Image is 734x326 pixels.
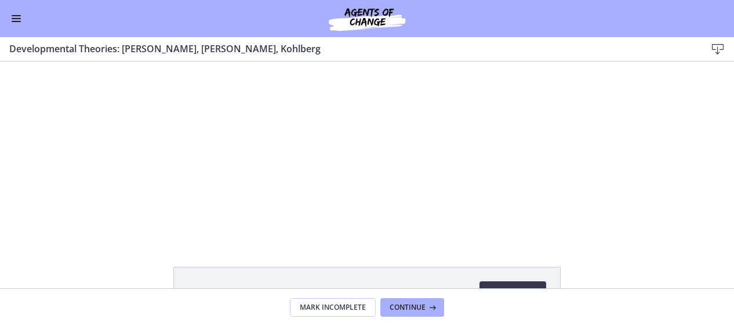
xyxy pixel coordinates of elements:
[489,286,537,300] span: Download
[9,42,688,56] h3: Developmental Theories: [PERSON_NAME], [PERSON_NAME], Kohlberg
[479,281,546,305] a: Download
[188,286,324,300] span: Developmental Theories Slides
[300,303,366,312] span: Mark Incomplete
[380,298,444,317] button: Continue
[290,298,376,317] button: Mark Incomplete
[297,5,437,32] img: Agents of Change
[9,12,23,26] button: Enable menu
[390,303,426,312] span: Continue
